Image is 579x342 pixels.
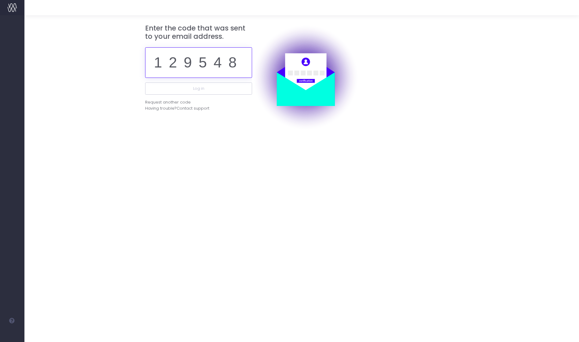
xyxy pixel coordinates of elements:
[252,24,359,131] img: auth.png
[177,105,209,111] span: Contact support
[145,82,252,95] button: Log in
[145,105,252,111] div: Having trouble?
[145,99,191,105] div: Request another code
[145,24,252,41] h3: Enter the code that was sent to your email address.
[8,330,17,339] img: images/default_profile_image.png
